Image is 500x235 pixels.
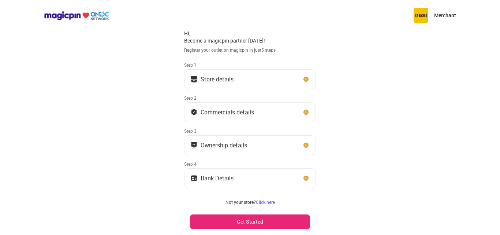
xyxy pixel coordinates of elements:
button: Store details [184,69,316,89]
div: Register your outlet on magicpin in just 5 steps [184,47,316,53]
div: Step 2 [184,95,316,101]
img: clock_icon_new.67dbf243.svg [302,142,310,149]
img: clock_icon_new.67dbf243.svg [302,109,310,116]
button: Commercials details [184,102,316,122]
button: Ownership details [184,135,316,155]
span: Not your store? [225,199,256,205]
div: Step 4 [184,161,316,167]
p: Merchant [434,12,456,19]
button: Bank Details [184,168,316,188]
img: storeIcon.9b1f7264.svg [190,76,198,83]
div: Hi, Become a magicpin partner [DATE]! [184,30,316,44]
img: ondc-logo-new-small.8a59708e.svg [44,11,109,21]
img: bank_details_tick.fdc3558c.svg [190,109,198,116]
img: commercials_icon.983f7837.svg [190,142,198,149]
img: clock_icon_new.67dbf243.svg [302,76,310,83]
img: ownership_icon.37569ceb.svg [190,175,198,182]
img: clock_icon_new.67dbf243.svg [302,175,310,182]
div: Step 3 [184,128,316,134]
a: Click here [256,199,275,205]
img: circus.b677b59b.png [414,8,428,23]
button: Get Started [190,214,310,229]
div: Commercials details [201,110,254,114]
div: Bank Details [201,176,234,180]
div: Ownership details [201,143,247,147]
div: Step 1 [184,62,316,68]
div: Store details [201,77,234,81]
